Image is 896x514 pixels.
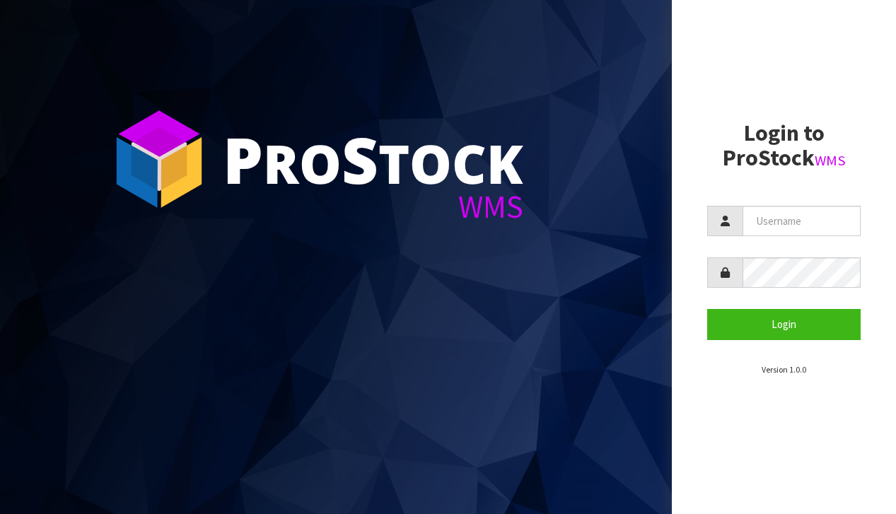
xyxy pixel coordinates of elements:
[707,309,861,339] button: Login
[707,121,861,170] h2: Login to ProStock
[106,106,212,212] img: ProStock Cube
[223,116,263,202] span: P
[223,191,523,223] div: WMS
[762,364,806,375] small: Version 1.0.0
[223,127,523,191] div: ro tock
[342,116,378,202] span: S
[815,151,846,170] small: WMS
[743,206,861,236] input: Username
